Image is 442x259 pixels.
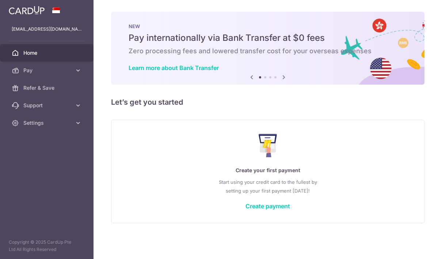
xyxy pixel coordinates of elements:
span: Settings [23,119,72,127]
span: Pay [23,67,72,74]
h5: Let’s get you started [111,96,424,108]
h5: Pay internationally via Bank Transfer at $0 fees [129,32,407,44]
img: CardUp [9,6,45,15]
a: Learn more about Bank Transfer [129,64,219,71]
img: Bank transfer banner [111,12,424,85]
span: Home [23,49,72,57]
a: Create payment [245,202,290,210]
h6: Zero processing fees and lowered transfer cost for your overseas expenses [129,47,407,55]
img: Make Payment [259,134,277,157]
p: Start using your credit card to the fullest by setting up your first payment [DATE]! [126,178,409,195]
p: [EMAIL_ADDRESS][DOMAIN_NAME] [12,26,82,33]
span: Refer & Save [23,84,72,92]
p: NEW [129,23,407,29]
p: Create your first payment [126,166,409,175]
span: Support [23,102,72,109]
